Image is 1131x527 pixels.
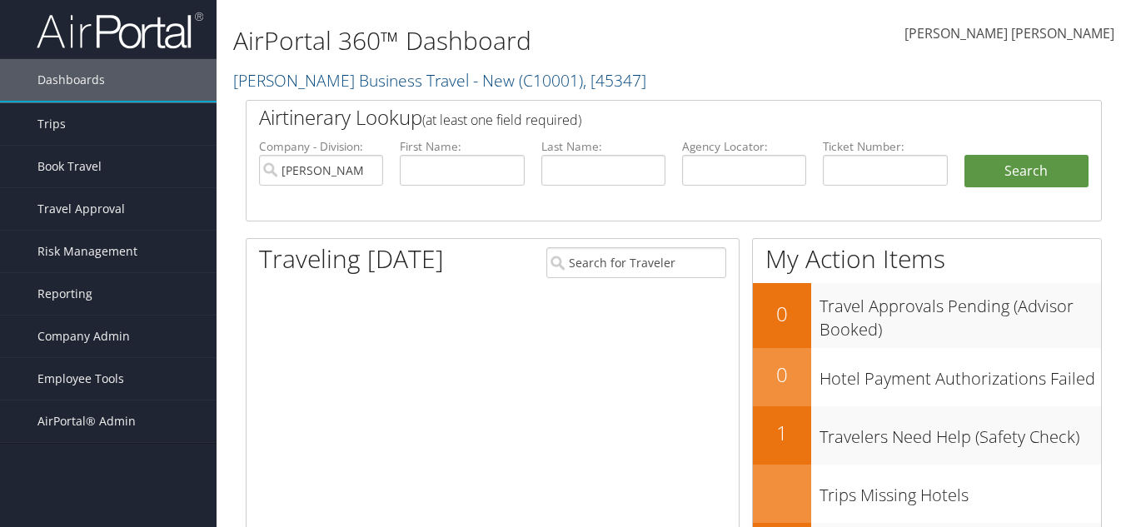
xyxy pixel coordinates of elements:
a: [PERSON_NAME] [PERSON_NAME] [904,8,1114,60]
a: 1Travelers Need Help (Safety Check) [753,406,1101,465]
label: First Name: [400,138,524,155]
span: [PERSON_NAME] [PERSON_NAME] [904,24,1114,42]
label: Company - Division: [259,138,383,155]
h1: My Action Items [753,241,1101,276]
h2: 0 [753,300,811,328]
h2: 0 [753,360,811,389]
img: airportal-logo.png [37,11,203,50]
label: Last Name: [541,138,665,155]
input: Search for Traveler [546,247,726,278]
a: 0Hotel Payment Authorizations Failed [753,348,1101,406]
h1: Traveling [DATE] [259,241,444,276]
h1: AirPortal 360™ Dashboard [233,23,820,58]
h3: Travelers Need Help (Safety Check) [820,417,1101,449]
span: Risk Management [37,231,137,272]
h3: Trips Missing Hotels [820,475,1101,507]
label: Ticket Number: [823,138,947,155]
span: AirPortal® Admin [37,400,136,442]
span: Book Travel [37,146,102,187]
h2: Airtinerary Lookup [259,103,1018,132]
span: , [ 45347 ] [583,69,646,92]
span: (at least one field required) [422,111,581,129]
button: Search [964,155,1089,188]
span: Trips [37,103,66,145]
a: 0Travel Approvals Pending (Advisor Booked) [753,283,1101,347]
h2: 1 [753,419,811,447]
span: Company Admin [37,316,130,357]
label: Agency Locator: [682,138,806,155]
a: Trips Missing Hotels [753,465,1101,523]
h3: Hotel Payment Authorizations Failed [820,359,1101,390]
span: Travel Approval [37,188,125,230]
span: Dashboards [37,59,105,101]
a: [PERSON_NAME] Business Travel - New [233,69,646,92]
span: ( C10001 ) [519,69,583,92]
h3: Travel Approvals Pending (Advisor Booked) [820,286,1101,341]
span: Reporting [37,273,92,315]
span: Employee Tools [37,358,124,400]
